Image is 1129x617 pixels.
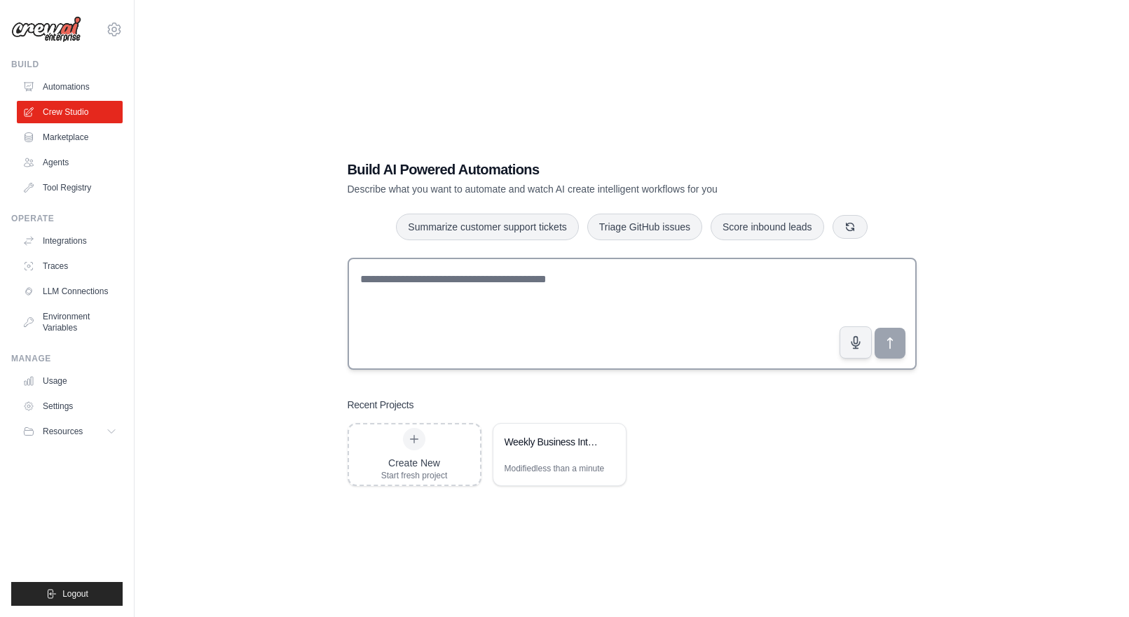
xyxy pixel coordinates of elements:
[17,230,123,252] a: Integrations
[840,326,872,359] button: Click to speak your automation idea
[1059,550,1129,617] iframe: Chat Widget
[833,215,868,239] button: Get new suggestions
[17,176,123,199] a: Tool Registry
[11,213,123,224] div: Operate
[711,214,824,240] button: Score inbound leads
[17,280,123,303] a: LLM Connections
[505,435,601,449] div: Weekly Business Intelligence Reporter
[396,214,578,240] button: Summarize customer support tickets
[348,160,819,179] h1: Build AI Powered Automations
[43,426,83,437] span: Resources
[11,16,81,43] img: Logo
[17,420,123,443] button: Resources
[17,76,123,98] a: Automations
[17,151,123,174] a: Agents
[587,214,702,240] button: Triage GitHub issues
[17,370,123,392] a: Usage
[17,101,123,123] a: Crew Studio
[11,353,123,364] div: Manage
[348,398,414,412] h3: Recent Projects
[11,59,123,70] div: Build
[505,463,605,474] div: Modified less than a minute
[11,582,123,606] button: Logout
[381,470,448,481] div: Start fresh project
[348,182,819,196] p: Describe what you want to automate and watch AI create intelligent workflows for you
[17,126,123,148] a: Marketplace
[17,255,123,277] a: Traces
[17,395,123,417] a: Settings
[381,456,448,470] div: Create New
[62,588,88,599] span: Logout
[17,305,123,339] a: Environment Variables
